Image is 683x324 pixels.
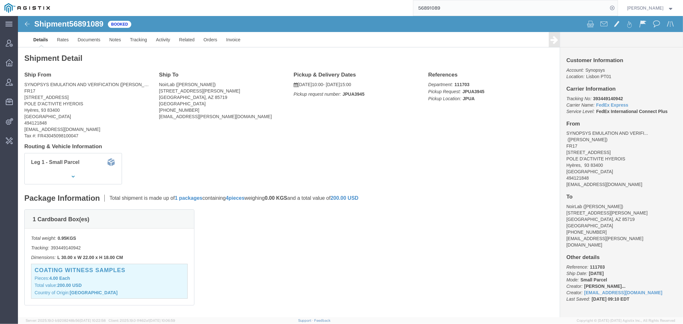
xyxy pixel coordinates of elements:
span: Copyright © [DATE]-[DATE] Agistix Inc., All Rights Reserved [577,318,675,323]
iframe: FS Legacy Container [18,16,683,317]
span: [DATE] 10:06:59 [149,319,175,322]
img: logo [4,3,50,13]
button: [PERSON_NAME] [627,4,674,12]
span: Server: 2025.19.0-b9208248b56 [26,319,106,322]
span: [DATE] 10:22:58 [80,319,106,322]
span: Client: 2025.19.0-1f462a1 [109,319,175,322]
a: Feedback [314,319,330,322]
span: Carrie Virgilio [627,4,664,12]
a: Support [298,319,314,322]
input: Search for shipment number, reference number [413,0,608,16]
